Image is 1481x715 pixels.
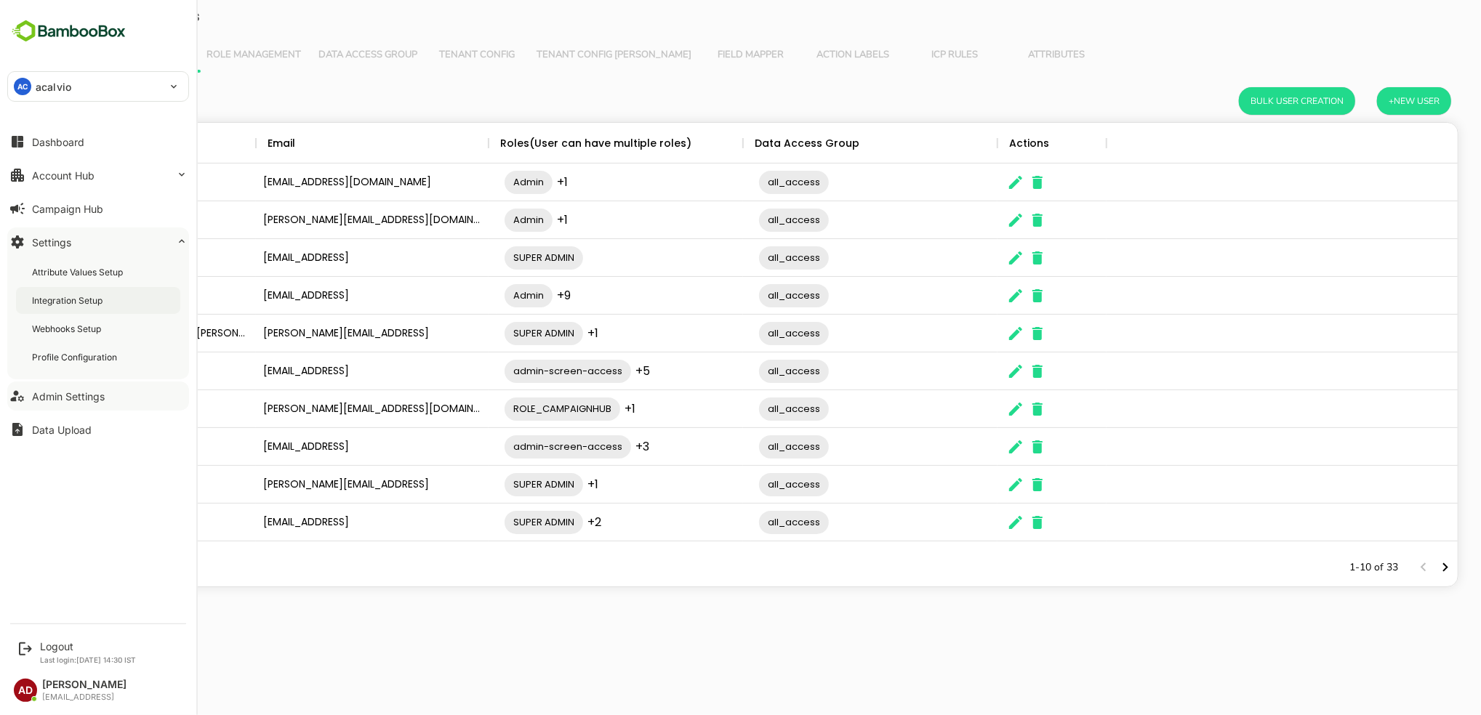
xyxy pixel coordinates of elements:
[32,266,126,278] div: Attribute Values Setup
[205,201,438,239] div: [PERSON_NAME][EMAIL_ADDRESS][DOMAIN_NAME]
[1299,560,1347,575] p: 1-10 of 33
[585,363,599,379] span: +5
[23,390,205,428] div: [PERSON_NAME]
[506,174,517,190] span: +1
[7,161,189,190] button: Account Hub
[454,400,569,417] span: ROLE_CAMPAIGNHUB
[708,400,778,417] span: all_access
[205,466,438,504] div: [PERSON_NAME][EMAIL_ADDRESS]
[454,174,502,190] span: Admin
[42,679,127,691] div: [PERSON_NAME]
[7,194,189,223] button: Campaign Hub
[32,351,120,363] div: Profile Configuration
[23,428,205,466] div: Anjali
[32,203,103,215] div: Campaign Hub
[708,325,778,342] span: all_access
[7,415,189,444] button: Data Upload
[40,655,136,664] p: Last login: [DATE] 14:30 IST
[23,122,1408,587] div: The User Data
[30,89,89,113] h6: User List
[32,136,84,148] div: Dashboard
[14,679,37,702] div: AD
[708,249,778,266] span: all_access
[205,352,438,390] div: [EMAIL_ADDRESS]
[454,249,532,266] span: SUPER ADMIN
[7,227,189,256] button: Settings
[585,438,598,455] span: +3
[42,692,127,702] div: [EMAIL_ADDRESS]
[32,236,71,249] div: Settings
[7,127,189,156] button: Dashboard
[454,211,502,228] span: Admin
[486,49,641,61] span: Tenant Config [PERSON_NAME]
[7,17,130,45] img: BambooboxFullLogoMark.5f36c76dfaba33ec1ec1367b70bb1252.svg
[205,390,438,428] div: [PERSON_NAME][EMAIL_ADDRESS][DOMAIN_NAME]
[44,49,138,61] span: User Management
[35,38,1395,73] div: Vertical tabs example
[23,466,205,504] div: [PERSON_NAME]
[708,174,778,190] span: all_access
[537,325,547,342] span: +1
[23,163,205,201] div: [PERSON_NAME]
[384,49,468,61] span: Tenant Config
[205,239,438,277] div: [EMAIL_ADDRESS]
[205,504,438,541] div: [EMAIL_ADDRESS]
[537,514,550,530] span: +2
[708,514,778,530] span: all_access
[156,49,250,61] span: Role Management
[23,315,205,352] div: [DEMOGRAPHIC_DATA][PERSON_NAME][DEMOGRAPHIC_DATA]
[708,476,778,493] span: all_access
[268,49,366,61] span: Data Access Group
[23,504,205,541] div: Ankur
[23,239,205,277] div: Akash sh
[454,325,532,342] span: SUPER ADMIN
[449,123,641,163] div: Roles(User can have multiple roles)
[454,514,532,530] span: SUPER ADMIN
[32,390,105,403] div: Admin Settings
[40,640,136,653] div: Logout
[506,287,520,304] span: +9
[23,277,205,315] div: [PERSON_NAME]
[23,201,205,239] div: [PERSON_NAME]
[760,49,844,61] span: Action Labels
[32,169,95,182] div: Account Hub
[205,315,438,352] div: [PERSON_NAME][EMAIL_ADDRESS]
[708,438,778,455] span: all_access
[1384,557,1405,578] button: Next page
[708,287,778,304] span: all_access
[32,424,92,436] div: Data Upload
[454,476,532,493] span: SUPER ADMIN
[205,163,438,201] div: [EMAIL_ADDRESS][DOMAIN_NAME]
[506,211,517,228] span: +1
[454,438,580,455] span: admin-screen-access
[537,476,547,493] span: +1
[574,400,585,417] span: +1
[244,135,262,153] button: Sort
[658,49,742,61] span: Field Mapper
[958,123,998,163] div: Actions
[454,287,502,304] span: Admin
[217,123,244,163] div: Email
[59,135,76,153] button: Sort
[963,49,1048,61] span: Attributes
[454,363,580,379] span: admin-screen-access
[8,72,188,101] div: ACacalvio
[862,49,946,61] span: ICP Rules
[205,428,438,466] div: [EMAIL_ADDRESS]
[32,294,105,307] div: Integration Setup
[36,79,71,94] p: acalvio
[35,123,59,163] div: User
[32,323,104,335] div: Webhooks Setup
[708,211,778,228] span: all_access
[23,352,205,390] div: [PERSON_NAME]
[14,78,31,95] div: AC
[704,123,808,163] div: Data Access Group
[708,363,778,379] span: all_access
[1188,87,1304,115] button: Bulk User Creation
[205,277,438,315] div: [EMAIL_ADDRESS]
[1326,87,1400,115] button: +New User
[7,381,189,411] button: Admin Settings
